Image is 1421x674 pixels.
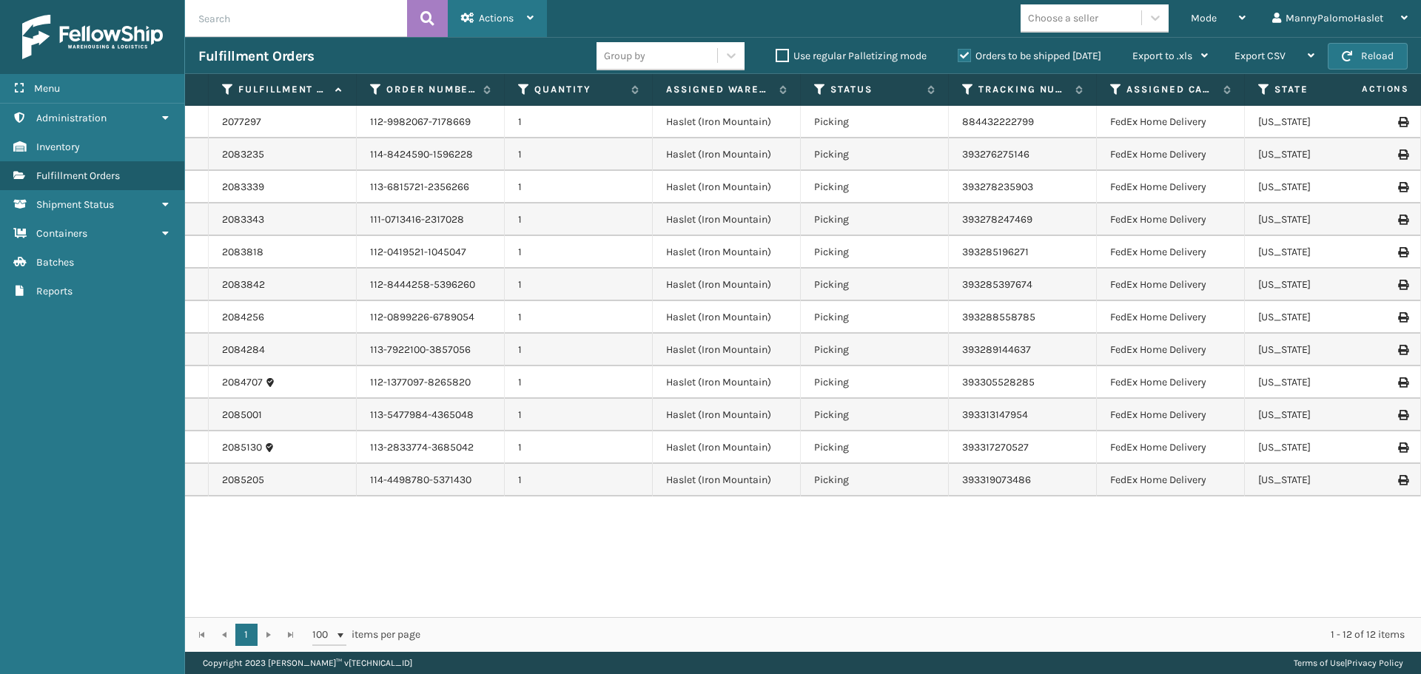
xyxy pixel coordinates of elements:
[1191,12,1217,24] span: Mode
[357,334,505,366] td: 113-7922100-3857056
[962,311,1035,323] a: 393288558785
[653,464,801,496] td: Haslet (Iron Mountain)
[962,148,1029,161] a: 393276275146
[1245,171,1393,203] td: [US_STATE]
[653,334,801,366] td: Haslet (Iron Mountain)
[801,431,949,464] td: Picking
[1245,138,1393,171] td: [US_STATE]
[386,83,476,96] label: Order Number
[1097,106,1245,138] td: FedEx Home Delivery
[36,141,80,153] span: Inventory
[1398,442,1407,453] i: Print Label
[36,169,120,182] span: Fulfillment Orders
[1097,431,1245,464] td: FedEx Home Delivery
[222,212,264,227] a: 2083343
[653,171,801,203] td: Haslet (Iron Mountain)
[1294,658,1345,668] a: Terms of Use
[801,106,949,138] td: Picking
[653,236,801,269] td: Haslet (Iron Mountain)
[801,138,949,171] td: Picking
[1097,138,1245,171] td: FedEx Home Delivery
[505,366,653,399] td: 1
[222,180,264,195] a: 2083339
[1398,475,1407,485] i: Print Label
[1234,50,1286,62] span: Export CSV
[1245,399,1393,431] td: [US_STATE]
[1097,203,1245,236] td: FedEx Home Delivery
[357,431,505,464] td: 113-2833774-3685042
[222,408,262,422] a: 2085001
[222,147,264,162] a: 2083235
[222,245,263,260] a: 2083818
[534,83,624,96] label: Quantity
[1398,312,1407,323] i: Print Label
[962,278,1032,291] a: 393285397674
[1398,247,1407,257] i: Print Label
[357,106,505,138] td: 112-9982067-7178669
[312,627,335,642] span: 100
[1398,377,1407,388] i: Print Label
[222,115,261,129] a: 2077297
[1245,431,1393,464] td: [US_STATE]
[479,12,514,24] span: Actions
[653,269,801,301] td: Haslet (Iron Mountain)
[1245,203,1393,236] td: [US_STATE]
[505,236,653,269] td: 1
[801,334,949,366] td: Picking
[505,171,653,203] td: 1
[1347,658,1403,668] a: Privacy Policy
[357,269,505,301] td: 112-8444258-5396260
[34,82,60,95] span: Menu
[441,627,1405,642] div: 1 - 12 of 12 items
[36,198,114,211] span: Shipment Status
[505,138,653,171] td: 1
[222,473,264,488] a: 2085205
[830,83,920,96] label: Status
[1132,50,1192,62] span: Export to .xls
[962,343,1031,356] a: 393289144637
[1245,269,1393,301] td: [US_STATE]
[505,431,653,464] td: 1
[801,171,949,203] td: Picking
[801,464,949,496] td: Picking
[222,343,265,357] a: 2084284
[222,277,265,292] a: 2083842
[962,376,1035,388] a: 393305528285
[1097,464,1245,496] td: FedEx Home Delivery
[357,399,505,431] td: 113-5477984-4365048
[357,301,505,334] td: 112-0899226-6789054
[653,366,801,399] td: Haslet (Iron Mountain)
[1328,43,1408,70] button: Reload
[505,106,653,138] td: 1
[776,50,927,62] label: Use regular Palletizing mode
[1245,236,1393,269] td: [US_STATE]
[222,310,264,325] a: 2084256
[801,301,949,334] td: Picking
[505,269,653,301] td: 1
[653,138,801,171] td: Haslet (Iron Mountain)
[1398,410,1407,420] i: Print Label
[1294,652,1403,674] div: |
[1398,215,1407,225] i: Print Label
[1398,149,1407,160] i: Print Label
[653,301,801,334] td: Haslet (Iron Mountain)
[505,334,653,366] td: 1
[1245,106,1393,138] td: [US_STATE]
[1274,83,1364,96] label: State
[653,399,801,431] td: Haslet (Iron Mountain)
[1245,301,1393,334] td: [US_STATE]
[653,106,801,138] td: Haslet (Iron Mountain)
[962,441,1029,454] a: 393317270527
[505,301,653,334] td: 1
[1398,182,1407,192] i: Print Label
[1315,77,1418,101] span: Actions
[801,269,949,301] td: Picking
[801,366,949,399] td: Picking
[203,652,412,674] p: Copyright 2023 [PERSON_NAME]™ v [TECHNICAL_ID]
[36,285,73,297] span: Reports
[1245,366,1393,399] td: [US_STATE]
[666,83,772,96] label: Assigned Warehouse
[505,203,653,236] td: 1
[801,399,949,431] td: Picking
[962,181,1033,193] a: 393278235903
